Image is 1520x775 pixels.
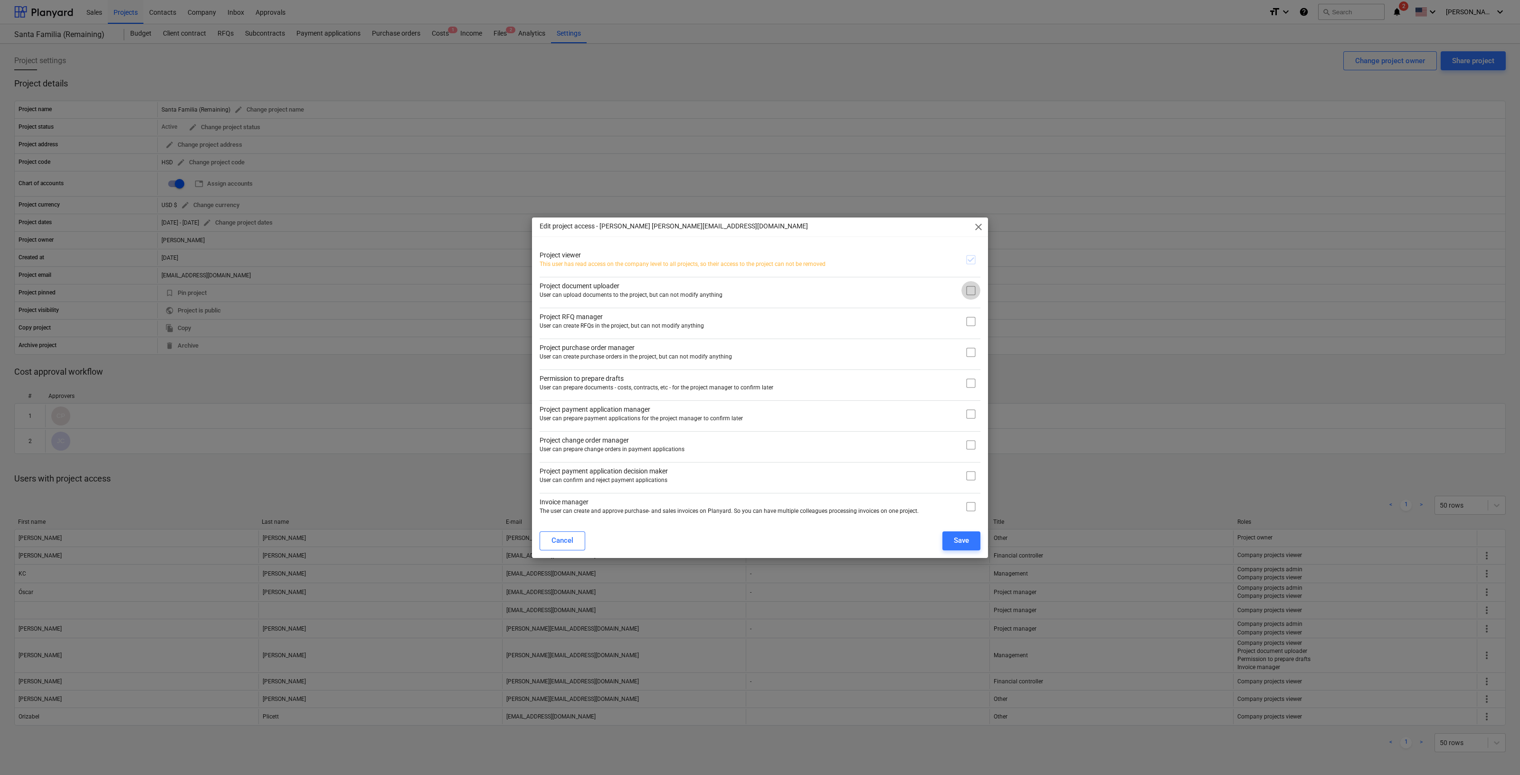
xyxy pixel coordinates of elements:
p: User can upload documents to the project, but can not modify anything [540,291,958,299]
p: The user can create and approve purchase- and sales invoices on Planyard. So you can have multipl... [540,507,958,515]
p: Project viewer [540,250,958,260]
span: close [973,221,984,233]
p: Project change order manager [540,435,958,445]
iframe: Chat Widget [1472,729,1520,775]
div: Widget de chat [1472,729,1520,775]
p: User can confirm and reject payment applications [540,476,958,484]
p: User can create purchase orders in the project, but can not modify anything [540,353,958,361]
p: Invoice manager [540,497,958,507]
p: User can prepare change orders in payment applications [540,445,958,454]
p: Project payment application manager [540,405,958,415]
p: User can prepare documents - costs, contracts, etc - for the project manager to confirm later [540,384,958,392]
p: Permission to prepare drafts [540,374,958,384]
p: Project payment application decision maker [540,466,958,476]
p: Project purchase order manager [540,343,958,353]
p: Project RFQ manager [540,312,958,322]
p: Edit project access - [PERSON_NAME] [PERSON_NAME][EMAIL_ADDRESS][DOMAIN_NAME] [540,221,808,231]
p: This user has read access on the company level to all projects, so their access to the project ca... [540,260,958,268]
p: Project document uploader [540,281,958,291]
button: Cancel [540,531,585,550]
p: User can create RFQs in the project, but can not modify anything [540,322,958,330]
button: Save [942,531,980,550]
div: Cancel [551,534,573,547]
div: Save [954,534,969,547]
p: User can prepare payment applications for the project manager to confirm later [540,415,958,423]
